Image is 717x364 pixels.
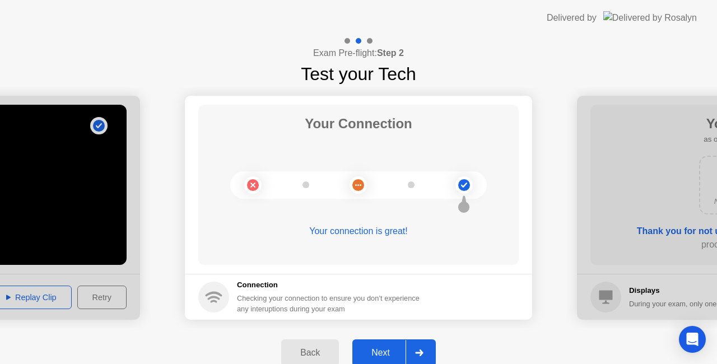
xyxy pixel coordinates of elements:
[603,11,697,24] img: Delivered by Rosalyn
[356,348,406,358] div: Next
[237,293,426,314] div: Checking your connection to ensure you don’t experience any interuptions during your exam
[679,326,706,353] div: Open Intercom Messenger
[377,48,404,58] b: Step 2
[547,11,597,25] div: Delivered by
[237,279,426,291] h5: Connection
[305,114,412,134] h1: Your Connection
[313,46,404,60] h4: Exam Pre-flight:
[198,225,519,238] div: Your connection is great!
[301,60,416,87] h1: Test your Tech
[285,348,336,358] div: Back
